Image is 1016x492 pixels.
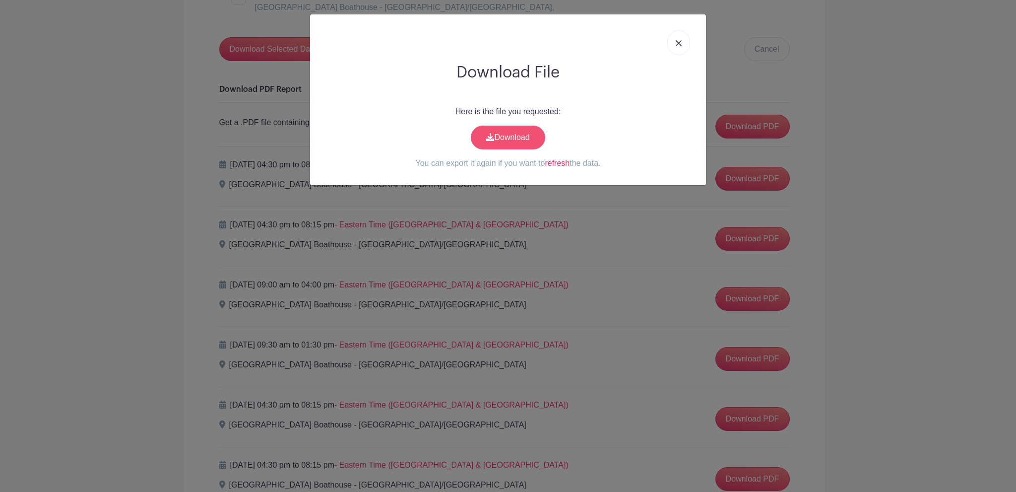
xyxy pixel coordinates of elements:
a: refresh [545,159,570,167]
a: Download [471,126,545,149]
img: close_button-5f87c8562297e5c2d7936805f587ecaba9071eb48480494691a3f1689db116b3.svg [676,40,682,46]
h2: Download File [318,63,698,82]
p: You can export it again if you want to the data. [318,157,698,169]
p: Here is the file you requested: [318,106,698,118]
